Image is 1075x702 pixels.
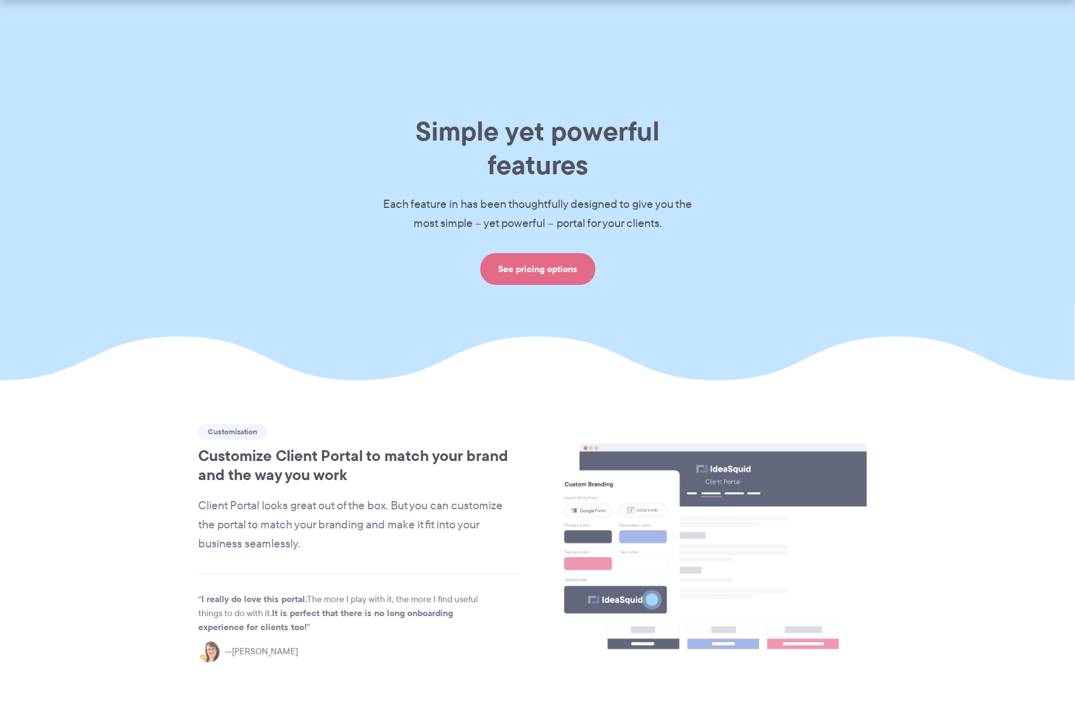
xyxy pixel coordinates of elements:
h1: Simple yet powerful features [363,114,712,182]
span: Customization [198,424,267,439]
p: Each feature in has been thoughtfully designed to give you the most simple – yet powerful – porta... [363,195,712,233]
p: Client Portal looks great out of the box. But you can customize the portal to match your branding... [198,497,519,554]
strong: I really do love this portal. [201,592,307,606]
p: The more I play with it, the more I find useful things to do with it. [198,593,497,635]
h2: Customize Client Portal to match your brand and the way you work [198,446,519,485]
span: [PERSON_NAME] [225,645,298,659]
a: See pricing options [480,253,595,285]
strong: It is perfect that there is no long onboarding experience for clients too! [198,606,453,634]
